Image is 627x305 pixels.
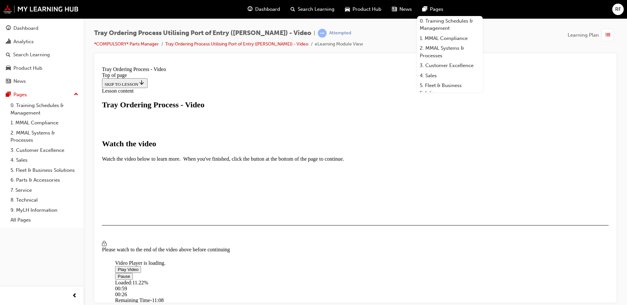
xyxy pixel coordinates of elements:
[315,41,363,48] li: eLearning Module View
[13,91,27,99] div: Pages
[417,43,483,61] a: 2. MMAL Systems & Processes
[8,215,81,225] a: All Pages
[568,29,617,41] button: Learning Plan
[399,6,412,13] span: News
[318,29,327,38] span: learningRecordVerb_ATTEMPT-icon
[3,21,81,89] button: DashboardAnalyticsSearch LearningProduct HubNews
[8,165,81,175] a: 5. Fleet & Business Solutions
[3,9,509,14] div: Top of page
[417,81,483,98] a: 5. Fleet & Business Solutions
[16,234,51,239] span: Remaining Time
[13,51,50,59] div: Search Learning
[16,140,496,140] div: Video player
[13,64,42,72] div: Product Hub
[430,6,443,13] span: Pages
[165,41,308,47] a: Tray Ordering Process Utilising Port of Entry ([PERSON_NAME]) - Video
[8,145,81,155] a: 3. Customer Excellence
[242,3,285,16] a: guage-iconDashboard
[615,6,621,13] span: RF
[8,185,81,195] a: 7. Service
[248,5,253,13] span: guage-icon
[3,76,57,84] strong: Watch the video
[6,26,11,31] span: guage-icon
[417,61,483,71] a: 3. Customer Excellence
[6,52,10,58] span: search-icon
[52,234,64,239] span: 11:08
[255,6,280,13] span: Dashboard
[94,41,159,47] a: *COMPULSORY* Parts Manager
[8,100,81,118] a: 0. Training Schedules & Management
[3,22,81,34] a: Dashboard
[329,30,351,36] div: Attempted
[387,3,417,16] a: news-iconNews
[612,4,624,15] button: RF
[392,5,397,13] span: news-icon
[3,89,81,101] button: Pages
[340,3,387,16] a: car-iconProduct Hub
[3,37,509,45] div: Tray Ordering Process - Video
[314,29,315,37] span: |
[417,33,483,44] a: 1. MMAL Compliance
[3,62,81,74] a: Product Hub
[298,6,334,13] span: Search Learning
[13,78,26,85] div: News
[3,92,509,98] p: Watch the video below to learn more. When you've finished, click the button at the bottom of the ...
[417,16,483,33] a: 0. Training Schedules & Management
[6,39,11,45] span: chart-icon
[8,118,81,128] a: 1. MMAL Compliance
[422,5,427,13] span: pages-icon
[3,24,34,30] span: Lesson content
[8,175,81,185] a: 6. Parts & Accessories
[6,65,11,71] span: car-icon
[3,183,509,189] div: Please watch to the end of the video above before continuing
[74,90,78,99] span: up-icon
[6,92,11,98] span: pages-icon
[417,71,483,81] a: 4. Sales
[72,292,77,300] span: prev-icon
[3,36,81,48] a: Analytics
[51,234,52,239] span: -
[285,3,340,16] a: search-iconSearch Learning
[8,205,81,215] a: 9. MyLH Information
[94,29,311,37] span: Tray Ordering Process Utilising Port of Entry ([PERSON_NAME]) - Video
[3,14,48,24] button: SKIP TO LESSON
[13,25,38,32] div: Dashboard
[3,3,509,9] div: Tray Ordering Process - Video
[291,5,295,13] span: search-icon
[417,3,449,16] a: pages-iconPages
[605,31,610,39] span: list-icon
[5,18,46,23] span: SKIP TO LESSON
[3,49,81,61] a: Search Learning
[8,195,81,205] a: 8. Technical
[13,38,34,45] div: Analytics
[6,79,11,84] span: news-icon
[8,128,81,145] a: 2. MMAL Systems & Processes
[8,155,81,165] a: 4. Sales
[345,5,350,13] span: car-icon
[3,5,79,13] img: mmal
[353,6,381,13] span: Product Hub
[568,31,599,39] span: Learning Plan
[3,75,81,87] a: News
